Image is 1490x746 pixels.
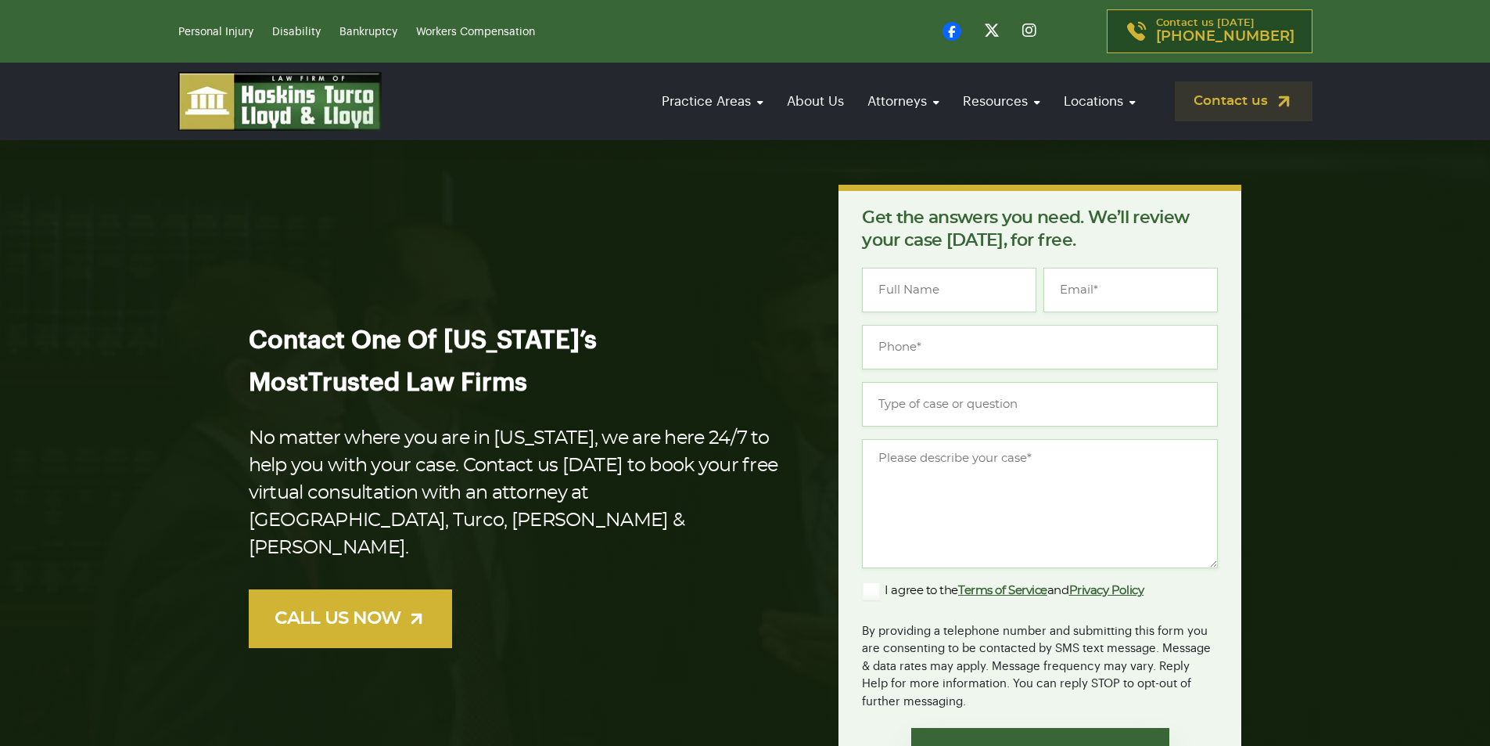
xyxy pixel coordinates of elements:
[416,27,535,38] a: Workers Compensation
[1056,79,1144,124] a: Locations
[272,27,321,38] a: Disability
[860,79,947,124] a: Attorneys
[1069,585,1144,596] a: Privacy Policy
[862,325,1218,369] input: Phone*
[955,79,1048,124] a: Resources
[862,613,1218,712] div: By providing a telephone number and submitting this form you are consenting to be contacted by SM...
[654,79,771,124] a: Practice Areas
[407,609,426,629] img: arrow-up-right-light.svg
[862,268,1036,312] input: Full Name
[1043,268,1218,312] input: Email*
[249,425,789,562] p: No matter where you are in [US_STATE], we are here 24/7 to help you with your case. Contact us [D...
[339,27,397,38] a: Bankruptcy
[862,207,1218,252] p: Get the answers you need. We’ll review your case [DATE], for free.
[308,370,527,395] span: Trusted Law Firms
[862,582,1144,600] label: I agree to the and
[1156,18,1294,45] p: Contact us [DATE]
[249,328,597,353] span: Contact One Of [US_STATE]’s
[779,79,852,124] a: About Us
[249,370,308,395] span: Most
[178,27,253,38] a: Personal Injury
[249,589,452,648] a: CALL US NOW
[1107,9,1312,53] a: Contact us [DATE][PHONE_NUMBER]
[1156,29,1294,45] span: [PHONE_NUMBER]
[958,585,1047,596] a: Terms of Service
[178,72,382,131] img: logo
[1175,81,1312,121] a: Contact us
[862,382,1218,427] input: Type of case or question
